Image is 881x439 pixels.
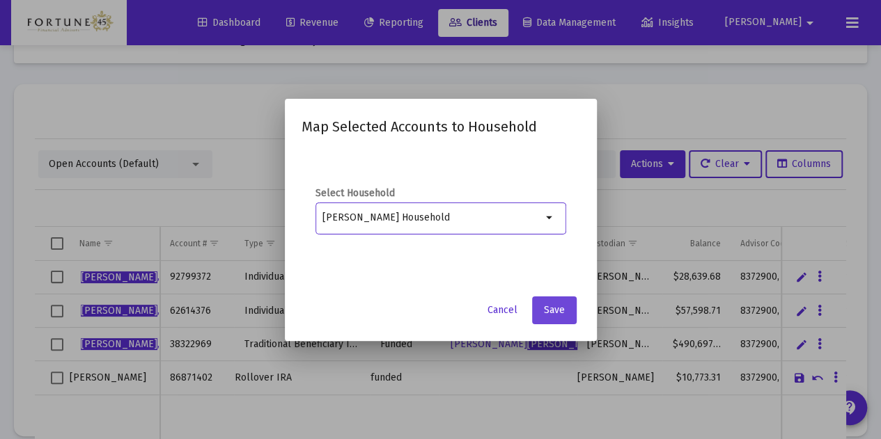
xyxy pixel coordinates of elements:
[315,186,566,200] label: Select Household
[322,212,542,223] input: Search or select a household
[544,304,565,316] span: Save
[532,296,577,324] button: Save
[302,115,580,138] h2: Map Selected Accounts to Household
[476,296,529,324] button: Cancel
[488,304,517,316] span: Cancel
[542,209,559,226] mat-icon: arrow_drop_down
